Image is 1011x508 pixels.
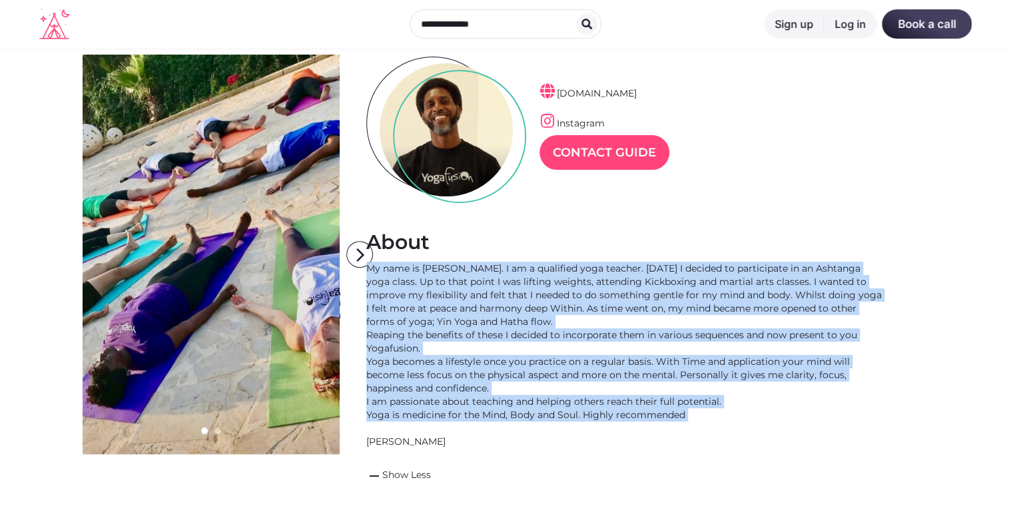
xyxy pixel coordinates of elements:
a: [DOMAIN_NAME] [539,87,637,99]
span: remove [366,468,382,484]
div: My name is [PERSON_NAME]. I am a qualified yoga teacher. [DATE] I decided to participate in an As... [366,262,886,448]
a: Contact Guide [539,135,669,170]
h2: About [366,230,928,255]
i: arrow_forward_ios [347,242,374,268]
a: Sign up [764,9,824,39]
a: Instagram [539,117,605,129]
a: Log in [824,9,876,39]
a: Book a call [882,9,972,39]
a: removeShow Less [366,468,886,484]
